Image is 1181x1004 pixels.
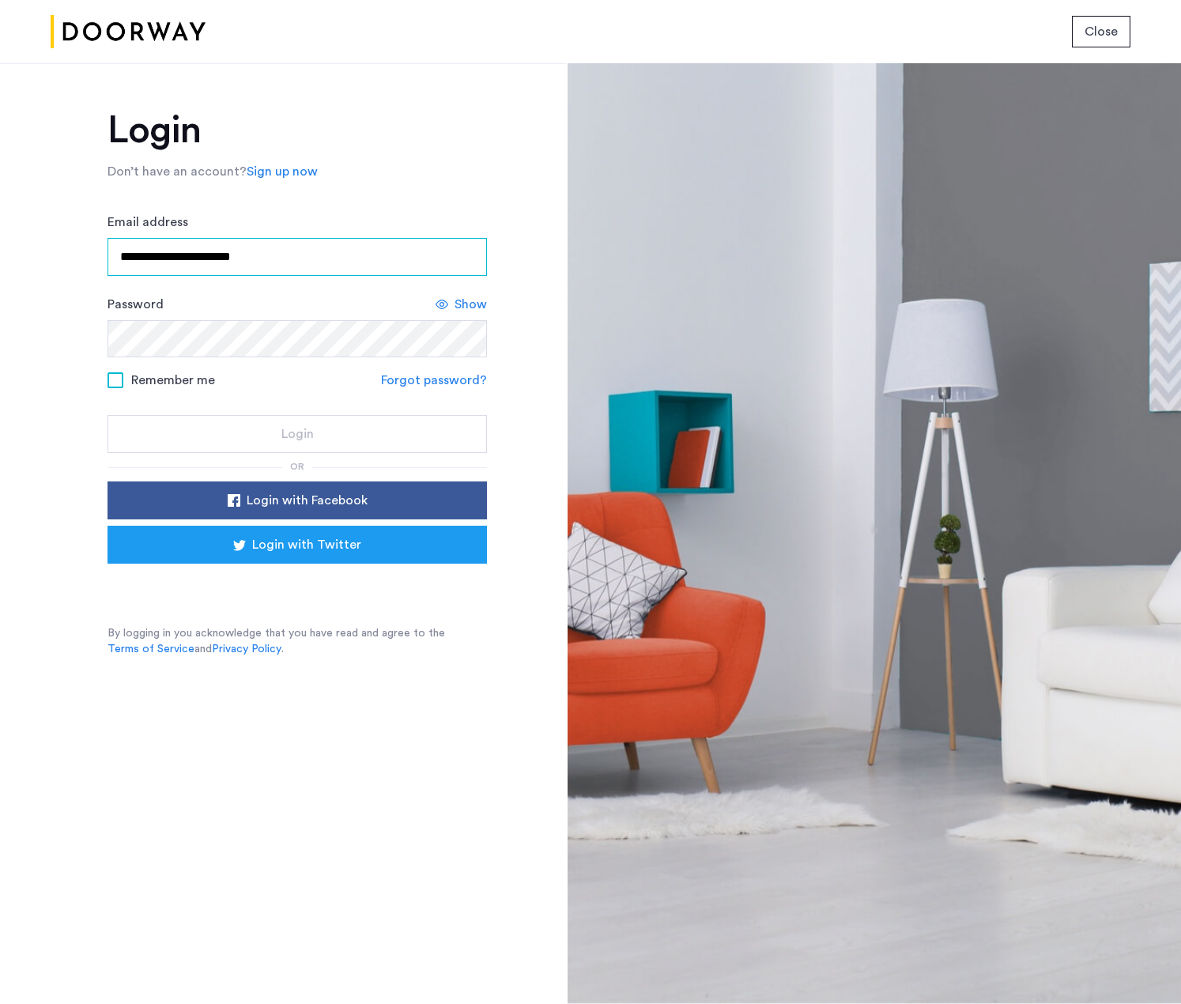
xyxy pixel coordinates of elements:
button: button [108,481,487,519]
img: logo [51,2,206,62]
label: Email address [108,213,188,232]
a: Forgot password? [381,371,487,390]
a: Terms of Service [108,641,194,657]
iframe: Sign in with Google Button [131,568,463,603]
span: Don’t have an account? [108,165,247,178]
span: Close [1085,22,1118,41]
span: Show [455,295,487,314]
h1: Login [108,111,487,149]
a: Sign up now [247,162,318,181]
label: Password [108,295,164,314]
p: By logging in you acknowledge that you have read and agree to the and . [108,625,487,657]
span: or [290,462,304,471]
span: Remember me [131,371,215,390]
span: Login with Facebook [247,491,368,510]
button: button [108,526,487,564]
button: button [108,415,487,453]
button: button [1072,16,1130,47]
a: Privacy Policy [212,641,281,657]
span: Login [281,425,314,443]
span: Login with Twitter [252,535,361,554]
